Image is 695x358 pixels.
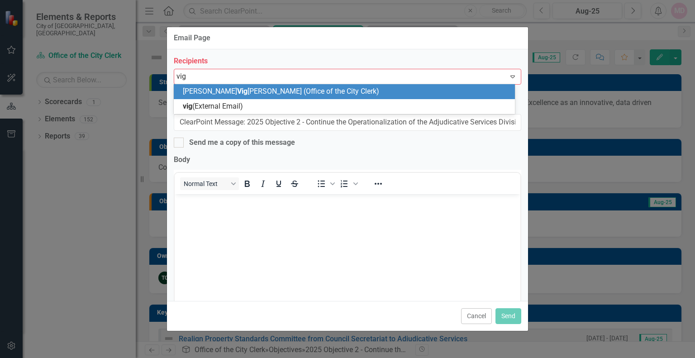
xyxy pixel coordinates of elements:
[255,177,271,190] button: Italic
[180,177,239,190] button: Block Normal Text
[371,177,386,190] button: Reveal or hide additional toolbar items
[495,308,521,324] button: Send
[189,138,295,148] div: Send me a copy of this message
[271,177,286,190] button: Underline
[239,177,255,190] button: Bold
[174,34,210,42] div: Email Page
[237,87,248,95] span: Vig
[184,180,228,187] span: Normal Text
[314,177,336,190] div: Bullet list
[174,56,521,67] label: Recipients
[183,87,379,95] span: [PERSON_NAME] [PERSON_NAME] (Office of the City Clerk)
[287,177,302,190] button: Strikethrough
[175,194,520,352] iframe: Rich Text Area
[183,102,243,110] span: (External Email)
[461,308,492,324] button: Cancel
[174,155,521,165] label: Body
[337,177,359,190] div: Numbered list
[183,102,192,110] span: vig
